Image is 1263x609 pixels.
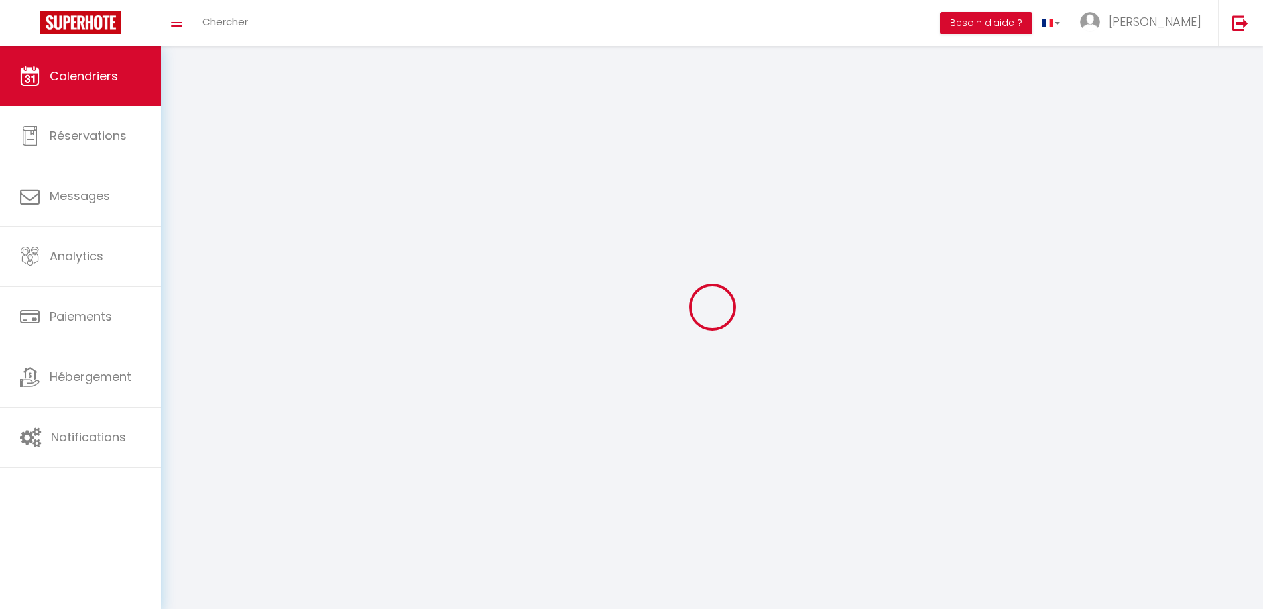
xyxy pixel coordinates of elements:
[1232,15,1248,31] img: logout
[1109,13,1201,30] span: [PERSON_NAME]
[40,11,121,34] img: Super Booking
[50,308,112,325] span: Paiements
[202,15,248,28] span: Chercher
[51,429,126,445] span: Notifications
[1080,12,1100,32] img: ...
[50,248,103,264] span: Analytics
[50,68,118,84] span: Calendriers
[50,368,131,385] span: Hébergement
[940,12,1032,34] button: Besoin d'aide ?
[50,127,127,144] span: Réservations
[1207,553,1263,609] iframe: LiveChat chat widget
[50,188,110,204] span: Messages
